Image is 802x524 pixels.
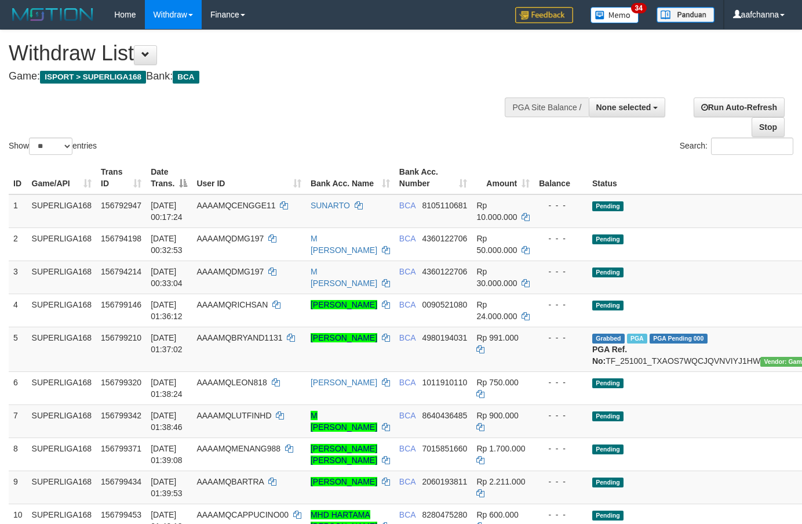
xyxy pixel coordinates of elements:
img: Button%20Memo.svg [590,7,639,23]
td: 2 [9,227,27,261]
div: - - - [539,377,583,388]
span: BCA [399,477,415,486]
div: - - - [539,332,583,344]
span: BCA [399,510,415,519]
span: Pending [592,301,624,310]
span: PGA Pending [650,334,708,344]
a: Run Auto-Refresh [694,97,785,117]
span: Copy 4360122706 to clipboard [422,267,468,276]
input: Search: [711,138,793,155]
span: ISPORT > SUPERLIGA168 [40,71,146,84]
span: 156799146 [101,300,141,309]
span: [DATE] 01:38:24 [151,378,183,399]
span: Rp 1.700.000 [476,444,525,453]
span: Copy 1011910110 to clipboard [422,378,468,387]
a: M [PERSON_NAME] [311,234,377,255]
span: 156799434 [101,477,141,486]
a: M [PERSON_NAME] [311,267,377,288]
td: SUPERLIGA168 [27,471,97,504]
td: SUPERLIGA168 [27,371,97,404]
div: - - - [539,410,583,421]
a: [PERSON_NAME] [311,333,377,342]
span: BCA [399,300,415,309]
b: PGA Ref. No: [592,345,627,366]
span: 34 [631,3,647,13]
td: 6 [9,371,27,404]
span: Copy 4980194031 to clipboard [422,333,468,342]
div: - - - [539,200,583,211]
span: None selected [596,103,651,112]
span: Rp 750.000 [476,378,518,387]
th: User ID: activate to sort column ascending [192,161,306,194]
span: Copy 8280475280 to clipboard [422,510,468,519]
span: Copy 8105110681 to clipboard [422,201,468,210]
span: BCA [399,201,415,210]
a: [PERSON_NAME] [311,300,377,309]
span: [DATE] 01:36:12 [151,300,183,321]
span: Rp 900.000 [476,411,518,420]
td: SUPERLIGA168 [27,438,97,471]
span: Copy 4360122706 to clipboard [422,234,468,243]
th: Trans ID: activate to sort column ascending [96,161,146,194]
div: - - - [539,299,583,310]
span: 156792947 [101,201,141,210]
th: Balance [534,161,588,194]
span: Pending [592,234,624,244]
span: 156799371 [101,444,141,453]
select: Showentries [29,138,72,155]
img: panduan.png [657,7,714,23]
a: [PERSON_NAME] [311,378,377,387]
span: [DATE] 01:39:08 [151,444,183,465]
div: - - - [539,509,583,521]
span: Pending [592,201,624,211]
th: Date Trans.: activate to sort column descending [146,161,192,194]
span: AAAAMQDMG197 [196,234,264,243]
span: BCA [399,411,415,420]
span: AAAAMQLUTFINHD [196,411,271,420]
td: SUPERLIGA168 [27,294,97,327]
span: Pending [592,511,624,521]
span: [DATE] 00:17:24 [151,201,183,222]
span: [DATE] 01:39:53 [151,477,183,498]
div: - - - [539,266,583,277]
span: 156794198 [101,234,141,243]
td: 4 [9,294,27,327]
a: [PERSON_NAME] [PERSON_NAME] [311,444,377,465]
span: Pending [592,268,624,277]
td: SUPERLIGA168 [27,327,97,371]
td: 3 [9,261,27,294]
div: - - - [539,233,583,244]
span: Rp 2.211.000 [476,477,525,486]
th: Game/API: activate to sort column ascending [27,161,97,194]
span: Copy 0090521080 to clipboard [422,300,468,309]
span: AAAAMQCAPPUCINO00 [196,510,289,519]
span: Rp 30.000.000 [476,267,517,288]
td: 8 [9,438,27,471]
span: Marked by aafnonsreyleab [627,334,647,344]
th: Bank Acc. Name: activate to sort column ascending [306,161,395,194]
td: 7 [9,404,27,438]
span: Rp 24.000.000 [476,300,517,321]
span: Pending [592,411,624,421]
img: MOTION_logo.png [9,6,97,23]
a: SUNARTO [311,201,350,210]
td: SUPERLIGA168 [27,261,97,294]
span: AAAAMQRICHSAN [196,300,268,309]
span: Copy 7015851660 to clipboard [422,444,468,453]
div: - - - [539,443,583,454]
span: 156799342 [101,411,141,420]
span: BCA [399,333,415,342]
span: AAAAMQDMG197 [196,267,264,276]
th: ID [9,161,27,194]
span: AAAAMQLEON818 [196,378,267,387]
span: AAAAMQMENANG988 [196,444,280,453]
span: Copy 8640436485 to clipboard [422,411,468,420]
h4: Game: Bank: [9,71,523,82]
h1: Withdraw List [9,42,523,65]
span: [DATE] 00:33:04 [151,267,183,288]
span: Pending [592,378,624,388]
span: Pending [592,478,624,487]
span: 156799210 [101,333,141,342]
span: Rp 10.000.000 [476,201,517,222]
span: Copy 2060193811 to clipboard [422,477,468,486]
